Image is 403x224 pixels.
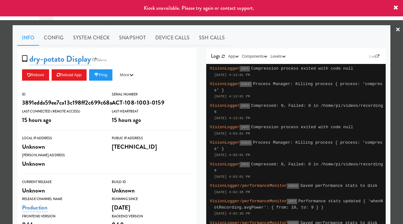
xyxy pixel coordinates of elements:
[287,183,299,189] span: DEBUG
[194,30,230,46] a: SSH Calls
[240,103,250,109] span: INFO
[22,91,102,98] div: ID
[39,30,68,46] a: Config
[214,190,250,194] span: [DATE] 4:02:35 PM
[22,213,102,220] div: Frontend Version
[214,162,383,173] span: Compressed: 0, Failed: 0 in /home/pi/videos/recordings
[251,125,353,129] span: Compression process exited with code null
[214,95,250,98] span: [DATE] 4:13:01 PM
[29,53,91,65] a: dry-potato Display
[240,140,252,146] span: DEBUG
[22,97,102,108] div: 3891edda59ee7ca13c198ff2c699c68a
[214,132,250,135] span: [DATE] 4:03:01 PM
[240,53,269,60] button: Components
[214,175,250,179] span: [DATE] 4:03:01 PM
[214,116,250,120] span: [DATE] 4:13:01 PM
[22,158,102,169] div: Unknown
[210,183,287,188] span: VisionLogger/performanceMonitor
[214,212,250,215] span: [DATE] 4:02:35 PM
[210,66,240,71] span: VisionLogger
[112,135,192,141] div: Public IP Address
[395,20,400,40] a: ×
[214,103,383,114] span: Compressed: 0, Failed: 0 in /home/pi/videos/recordings
[211,52,220,60] span: Logs
[52,69,87,81] button: Reload App
[22,152,102,158] div: [PERSON_NAME] Address
[114,30,150,46] a: Snapshot
[227,53,241,60] button: App
[112,203,131,212] span: [DATE]
[214,199,383,210] span: Performance stats updated { 'whenNotRecording.avgPower': { from: 10, to: 9 } }
[210,125,240,129] span: VisionLogger
[240,66,250,72] span: INFO
[112,108,192,115] div: Last Heartbeat
[368,53,381,60] a: Link
[210,162,240,167] span: VisionLogger
[112,185,192,196] div: Unknown
[112,97,192,108] div: ACT-108-1003-0159
[210,82,240,86] span: VisionLogger
[240,162,250,167] span: INFO
[269,53,287,60] button: Levels
[68,30,114,46] a: System Check
[112,116,141,124] span: 15 hours ago
[112,179,192,185] div: Build Id
[22,135,102,141] div: Local IP Address
[214,153,250,157] span: [DATE] 4:03:01 PM
[112,196,192,202] div: Running Since
[115,69,139,81] button: More
[112,141,192,152] div: [TECHNICAL_ID]
[240,125,250,130] span: INFO
[22,141,102,152] div: Unknown
[214,140,383,151] span: Process Manager: Killing process { process: 'compress' }
[22,203,48,212] a: Production
[89,69,112,81] button: Ping
[22,108,102,115] div: Last Connected (Remote Access)
[22,196,102,202] div: Release Channel Name
[150,30,194,46] a: Device Calls
[17,30,39,46] a: Info
[22,185,102,196] div: Unknown
[22,69,49,81] button: Reboot
[300,183,377,188] span: Saved performance stats to disk
[210,140,240,145] span: VisionLogger
[22,179,102,185] div: Current Release
[112,91,192,98] div: Serial Number
[287,199,297,204] span: INFO
[251,66,353,71] span: Compression process exited with code null
[22,116,51,124] span: 15 hours ago
[210,199,287,204] span: VisionLogger/performanceMonitor
[214,73,250,77] span: [DATE] 4:13:01 PM
[91,57,108,63] a: Balena
[240,82,252,87] span: DEBUG
[112,213,192,220] div: Backend Version
[214,82,383,93] span: Process Manager: Killing process { process: 'compress' }
[144,4,254,12] span: Kiosk unavailable. Please try again or contact support.
[210,103,240,108] span: VisionLogger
